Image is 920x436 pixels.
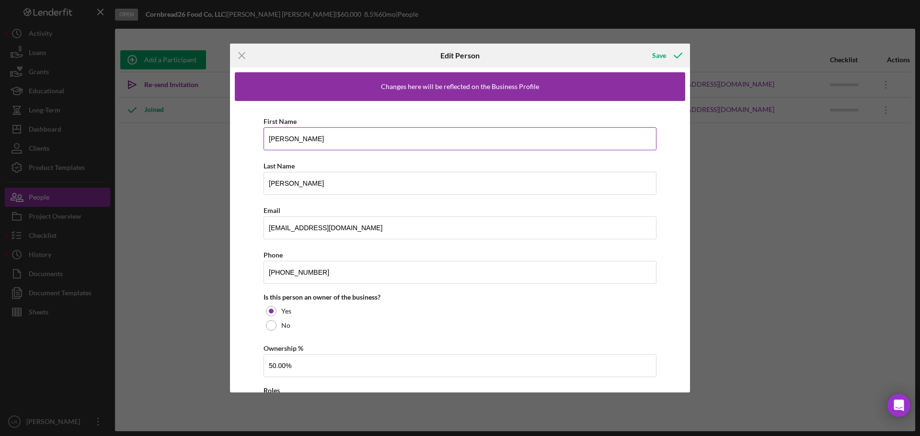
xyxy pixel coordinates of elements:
div: Save [652,46,666,65]
div: Changes here will be reflected on the Business Profile [381,83,539,90]
div: Open Intercom Messenger [887,394,910,417]
h6: Edit Person [440,51,480,60]
label: Phone [264,251,283,259]
label: First Name [264,117,297,125]
label: Yes [281,307,291,315]
label: No [281,322,290,329]
label: Ownership % [264,344,303,352]
button: Save [643,46,690,65]
div: Roles [264,387,656,394]
div: Is this person an owner of the business? [264,293,656,301]
label: Email [264,206,280,214]
label: Last Name [264,162,295,170]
